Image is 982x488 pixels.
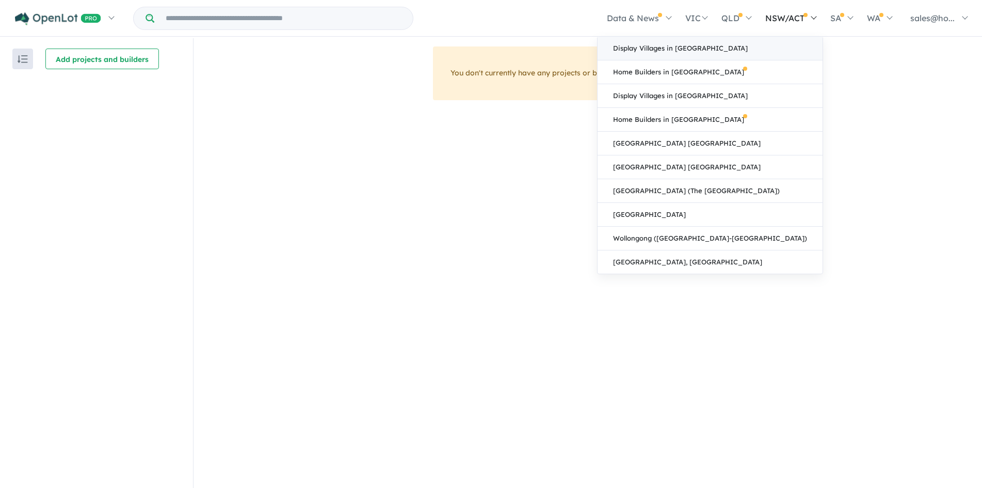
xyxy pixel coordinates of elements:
a: [GEOGRAPHIC_DATA], [GEOGRAPHIC_DATA] [598,250,823,274]
a: Home Builders in [GEOGRAPHIC_DATA] [598,60,823,84]
a: Display Villages in [GEOGRAPHIC_DATA] [598,84,823,108]
a: Home Builders in [GEOGRAPHIC_DATA] [598,108,823,132]
img: sort.svg [18,55,28,63]
span: sales@ho... [910,13,955,23]
a: Wollongong ([GEOGRAPHIC_DATA]-[GEOGRAPHIC_DATA]) [598,227,823,250]
a: Display Villages in [GEOGRAPHIC_DATA] [598,37,823,60]
div: You don't currently have any projects or builders assigned. [433,46,743,100]
a: [GEOGRAPHIC_DATA] [GEOGRAPHIC_DATA] [598,132,823,155]
a: [GEOGRAPHIC_DATA] (The [GEOGRAPHIC_DATA]) [598,179,823,203]
a: [GEOGRAPHIC_DATA] [598,203,823,227]
button: Add projects and builders [45,49,159,69]
img: Openlot PRO Logo White [15,12,101,25]
input: Try estate name, suburb, builder or developer [156,7,411,29]
a: [GEOGRAPHIC_DATA] [GEOGRAPHIC_DATA] [598,155,823,179]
